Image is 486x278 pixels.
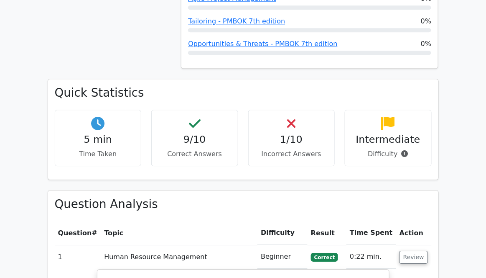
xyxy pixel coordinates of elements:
span: Question [58,229,92,237]
a: Tailoring - PMBOK 7th edition [188,17,285,25]
th: Action [396,221,431,245]
h4: 5 min [62,134,135,146]
span: Correct [311,253,338,261]
h4: 9/10 [158,134,231,146]
h4: 1/10 [255,134,328,146]
td: 0:22 min. [346,245,396,269]
p: Difficulty [352,149,425,159]
td: Human Resource Management [101,245,257,269]
span: 0% [421,39,431,49]
p: Time Taken [62,149,135,159]
th: Topic [101,221,257,245]
th: Difficulty [257,221,308,245]
h3: Quick Statistics [55,86,432,100]
h4: Intermediate [352,134,425,146]
button: Review [399,251,428,264]
th: # [55,221,101,245]
p: Correct Answers [158,149,231,159]
a: Opportunities & Threats - PMBOK 7th edition [188,40,337,48]
span: 0% [421,16,431,26]
p: Incorrect Answers [255,149,328,159]
h3: Question Analysis [55,197,432,211]
td: Beginner [257,245,308,269]
td: 1 [55,245,101,269]
th: Time Spent [346,221,396,245]
th: Result [308,221,346,245]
